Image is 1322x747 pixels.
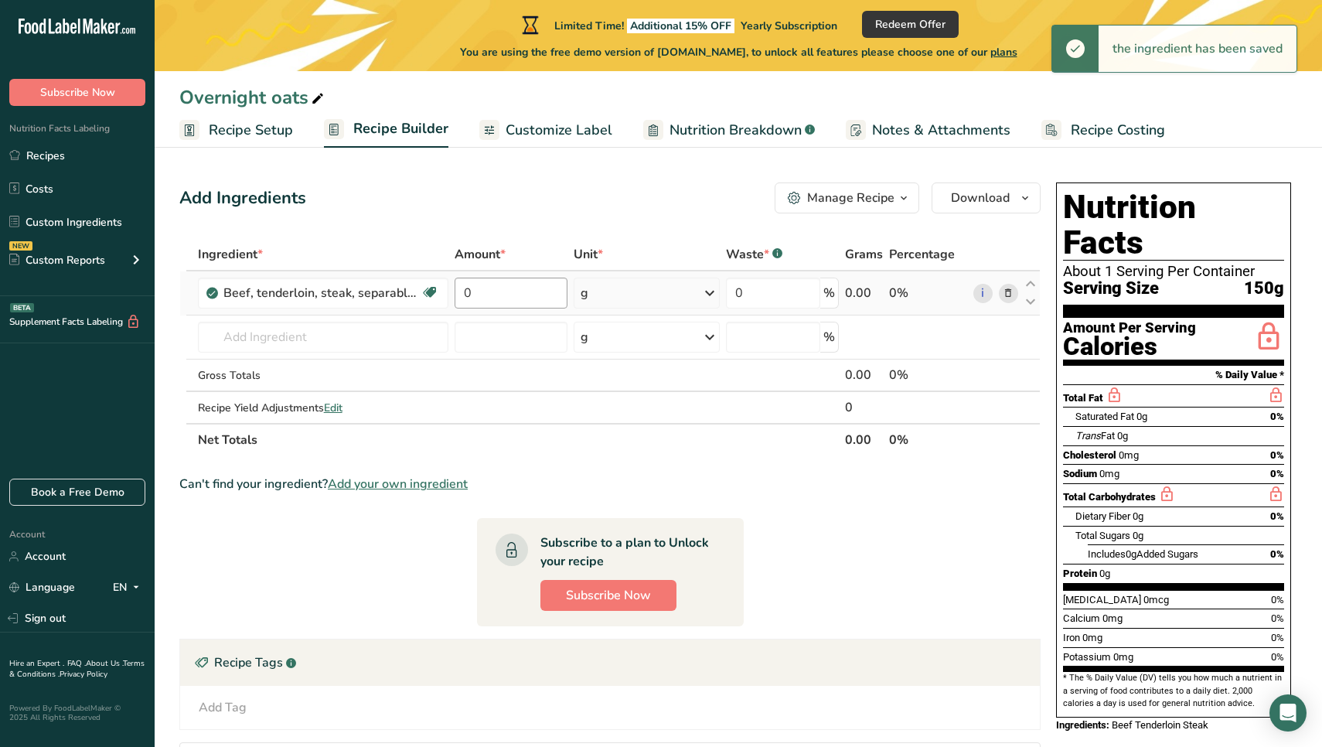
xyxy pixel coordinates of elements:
[862,11,959,38] button: Redeem Offer
[932,182,1041,213] button: Download
[9,252,105,268] div: Custom Reports
[1075,411,1134,422] span: Saturated Fat
[540,534,713,571] div: Subscribe to a plan to Unlock your recipe
[741,19,837,33] span: Yearly Subscription
[328,475,468,493] span: Add your own ingredient
[842,423,886,455] th: 0.00
[1133,510,1143,522] span: 0g
[1063,651,1111,663] span: Potassium
[86,658,123,669] a: About Us .
[180,640,1040,686] div: Recipe Tags
[886,423,970,455] th: 0%
[1063,468,1097,479] span: Sodium
[566,586,651,605] span: Subscribe Now
[198,245,263,264] span: Ingredient
[807,189,894,207] div: Manage Recipe
[223,284,417,302] div: Beef, tenderloin, steak, separable lean only, trimmed to 1/8" fat, all grades, raw
[1063,321,1196,336] div: Amount Per Serving
[9,658,145,680] a: Terms & Conditions .
[845,398,883,417] div: 0
[1112,719,1208,731] span: Beef Tenderloin Steak
[9,704,145,722] div: Powered By FoodLabelMaker © 2025 All Rights Reserved
[1063,568,1097,579] span: Protein
[1063,366,1284,384] section: % Daily Value *
[1244,279,1284,298] span: 150g
[1143,594,1169,605] span: 0mcg
[1136,411,1147,422] span: 0g
[519,15,837,34] div: Limited Time!
[574,245,603,264] span: Unit
[1082,632,1102,643] span: 0mg
[875,16,946,32] span: Redeem Offer
[209,120,293,141] span: Recipe Setup
[1088,548,1198,560] span: Includes Added Sugars
[198,367,449,384] div: Gross Totals
[1117,430,1128,442] span: 0g
[179,186,306,211] div: Add Ingredients
[1126,548,1136,560] span: 0g
[198,400,449,416] div: Recipe Yield Adjustments
[845,284,883,302] div: 0.00
[67,658,86,669] a: FAQ .
[195,423,843,455] th: Net Totals
[40,84,115,101] span: Subscribe Now
[1270,411,1284,422] span: 0%
[1099,26,1296,72] div: the ingredient has been saved
[889,245,955,264] span: Percentage
[455,245,506,264] span: Amount
[9,658,64,669] a: Hire an Expert .
[1041,113,1165,148] a: Recipe Costing
[179,113,293,148] a: Recipe Setup
[1075,430,1101,442] i: Trans
[1270,449,1284,461] span: 0%
[990,45,1017,60] span: plans
[1113,651,1133,663] span: 0mg
[1063,264,1284,279] div: About 1 Serving Per Container
[1063,491,1156,503] span: Total Carbohydrates
[1269,694,1307,732] div: Open Intercom Messenger
[324,111,448,148] a: Recipe Builder
[113,578,145,597] div: EN
[1063,449,1116,461] span: Cholesterol
[1271,594,1284,605] span: 0%
[179,475,1041,493] div: Can't find your ingredient?
[1102,612,1123,624] span: 0mg
[581,284,588,302] div: g
[199,698,247,717] div: Add Tag
[670,120,802,141] span: Nutrition Breakdown
[973,284,993,303] a: i
[1071,120,1165,141] span: Recipe Costing
[1063,672,1284,710] section: * The % Daily Value (DV) tells you how much a nutrient in a serving of food contributes to a dail...
[581,328,588,346] div: g
[889,284,967,302] div: 0%
[846,113,1010,148] a: Notes & Attachments
[1271,651,1284,663] span: 0%
[460,44,1017,60] span: You are using the free demo version of [DOMAIN_NAME], to unlock all features please choose one of...
[1270,468,1284,479] span: 0%
[1063,594,1141,605] span: [MEDICAL_DATA]
[1271,612,1284,624] span: 0%
[872,120,1010,141] span: Notes & Attachments
[726,245,782,264] div: Waste
[627,19,734,33] span: Additional 15% OFF
[643,113,815,148] a: Nutrition Breakdown
[1063,189,1284,261] h1: Nutrition Facts
[1133,530,1143,541] span: 0g
[10,303,34,312] div: BETA
[324,401,342,415] span: Edit
[479,113,612,148] a: Customize Label
[1056,719,1109,731] span: Ingredients:
[1099,468,1119,479] span: 0mg
[1063,632,1080,643] span: Iron
[60,669,107,680] a: Privacy Policy
[1119,449,1139,461] span: 0mg
[506,120,612,141] span: Customize Label
[353,118,448,139] span: Recipe Builder
[9,79,145,106] button: Subscribe Now
[1063,279,1159,298] span: Serving Size
[540,580,676,611] button: Subscribe Now
[1075,430,1115,442] span: Fat
[845,245,883,264] span: Grams
[9,241,32,251] div: NEW
[1075,510,1130,522] span: Dietary Fiber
